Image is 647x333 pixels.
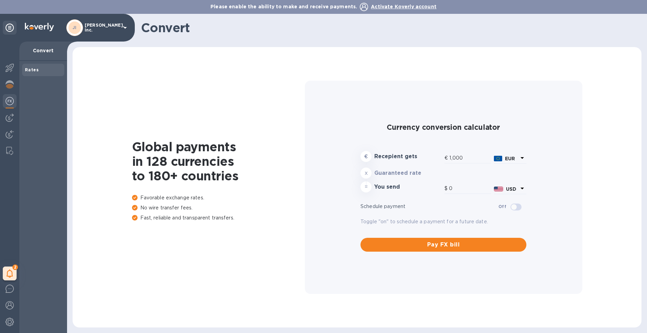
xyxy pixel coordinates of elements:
button: Pay FX bill [360,238,526,252]
span: Pay FX bill [366,241,521,249]
div: $ [444,183,449,194]
p: Toggle "on" to schedule a payment for a future date. [360,218,526,225]
b: Rates [25,67,39,72]
div: x [360,168,372,179]
h1: Convert [141,20,636,35]
h3: Recepient gets [374,153,442,160]
input: Amount [449,183,491,194]
strong: € [364,154,368,159]
div: € [444,153,449,163]
p: [PERSON_NAME], Inc. [85,23,119,33]
p: Schedule payment [360,203,498,210]
span: 2 [12,264,18,270]
img: Logo [25,23,54,31]
p: No wire transfer fees. [132,204,305,211]
img: Foreign exchange [6,97,14,105]
b: Please enable the ability to make and receive payments. [210,4,437,9]
img: USD [494,187,503,191]
h2: Currency conversion calculator [360,123,526,132]
h1: Global payments in 128 currencies to 180+ countries [132,139,305,183]
span: Activate Koverly account [371,4,437,9]
input: Amount [449,153,491,163]
h3: Guaranteed rate [374,170,442,177]
div: Unpin categories [3,21,17,35]
div: = [360,181,372,192]
p: Fast, reliable and transparent transfers. [132,214,305,222]
p: Convert [25,47,62,54]
p: Favorable exchange rates. [132,194,305,201]
b: JI [73,25,77,30]
b: EUR [505,156,515,161]
h3: You send [374,184,442,190]
b: Off [498,204,506,209]
b: USD [506,186,516,192]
